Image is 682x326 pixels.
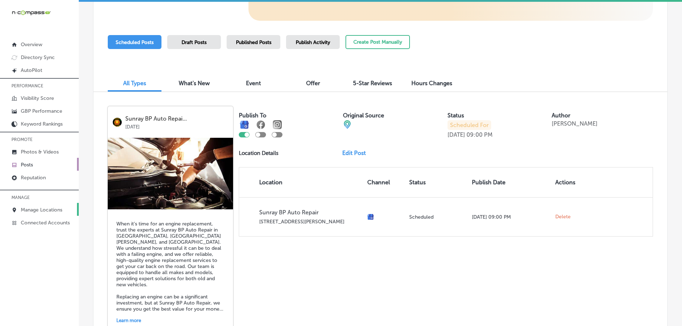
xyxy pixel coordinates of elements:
p: Photos & Videos [21,149,59,155]
button: Create Post Manually [345,35,410,49]
p: Scheduled For [448,120,491,130]
span: Delete [555,214,571,220]
p: Location Details [239,150,279,156]
th: Location [239,167,364,197]
th: Publish Date [469,167,552,197]
p: GBP Performance [21,108,62,114]
span: All Types [123,80,146,87]
span: Published Posts [236,39,271,45]
span: Scheduled Posts [116,39,154,45]
th: Channel [364,167,406,197]
p: Scheduled [409,214,466,220]
p: Reputation [21,175,46,181]
p: Connected Accounts [21,220,70,226]
h5: When it’s time for an engine replacement, trust the experts at Sunray BP Auto Repair in [GEOGRAPH... [116,221,224,312]
p: Manage Locations [21,207,62,213]
p: Overview [21,42,42,48]
span: Offer [306,80,320,87]
span: Draft Posts [182,39,207,45]
label: Author [552,112,570,119]
th: Status [406,167,469,197]
p: Keyword Rankings [21,121,63,127]
p: [PERSON_NAME] [552,120,598,127]
span: Event [246,80,261,87]
span: 5-Star Reviews [353,80,392,87]
span: Publish Activity [296,39,330,45]
p: Visibility Score [21,95,54,101]
p: Directory Sync [21,54,55,60]
p: Sunray BP Auto Repai... [125,116,228,122]
p: [STREET_ADDRESS][PERSON_NAME] [259,219,362,225]
p: [DATE] [125,122,228,130]
p: AutoPilot [21,67,42,73]
img: logo [113,118,122,127]
th: Actions [552,167,586,197]
p: Sunray BP Auto Repair [259,209,362,216]
p: [DATE] 09:00 PM [472,214,550,220]
span: Hours Changes [411,80,452,87]
label: Status [448,112,464,119]
a: Edit Post [342,150,372,156]
img: cba84b02adce74ede1fb4a8549a95eca.png [343,120,352,129]
p: [DATE] [448,131,465,138]
span: What's New [179,80,210,87]
label: Original Source [343,112,384,119]
img: 660ab0bf-5cc7-4cb8-ba1c-48b5ae0f18e60NCTV_CLogo_TV_Black_-500x88.png [11,9,51,16]
p: Posts [21,162,33,168]
p: 09:00 PM [466,131,493,138]
label: Publish To [239,112,266,119]
img: cdcf7056-050f-445e-a317-7ece24d17023481233388_2962555243892743_7596843232860540104_n1.jpg [108,138,233,209]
